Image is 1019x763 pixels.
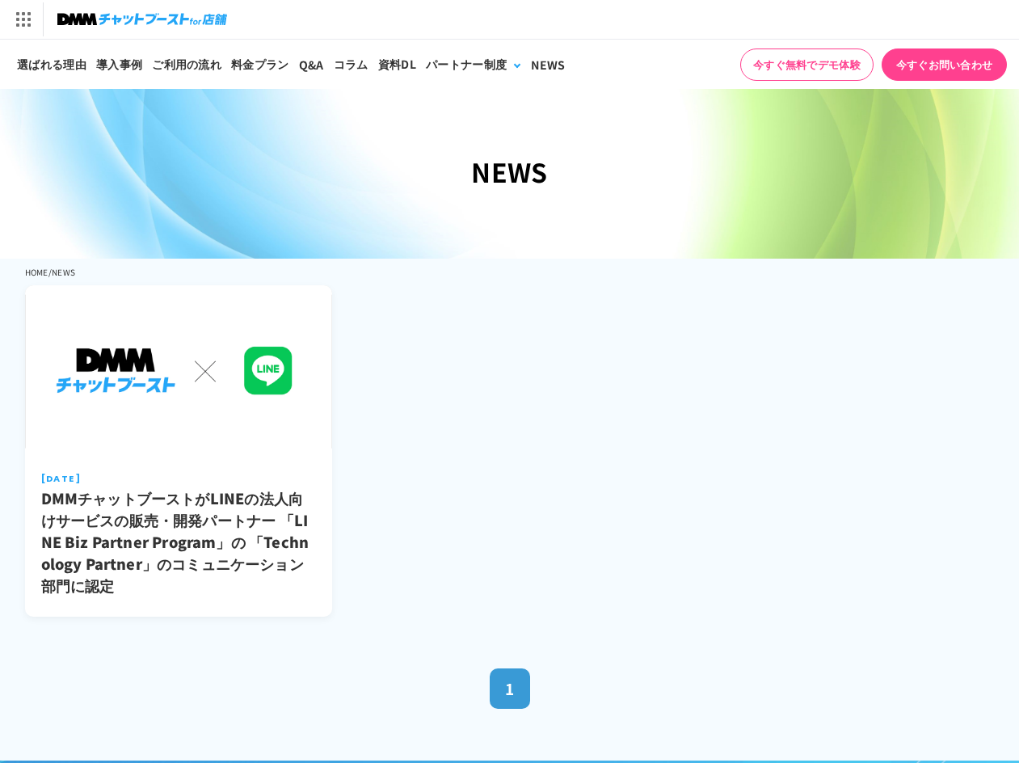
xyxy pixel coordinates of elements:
div: パートナー制度 [426,56,507,73]
li: NEWS [52,263,75,281]
span: 1 [505,677,514,699]
img: サービス [2,2,43,36]
a: コラム [329,40,373,89]
a: 料金プラン [226,40,294,89]
a: DMMチャットブーストがLINEの法人向けサービスの販売・開発パートナー 「LINE Biz Partner Program」の 「Technology Partner」のコミュニケーション部門... [25,285,332,617]
li: / [48,263,52,281]
a: 導入事例 [91,40,147,89]
a: ご利用の流れ [147,40,226,89]
a: Q&A [294,40,329,89]
img: チャットブーストfor店舗 [57,8,227,31]
a: 今すぐお問い合わせ [882,48,1007,81]
h2: DMMチャットブーストがLINEの法人向けサービスの販売・開発パートナー 「LINE Biz Partner Program」の 「Technology Partner」のコミュニケーション部門に認定 [41,487,316,596]
a: 選ばれる理由 [12,40,91,89]
a: HOME [25,266,48,278]
a: NEWS [526,40,570,89]
a: 今すぐ無料でデモ体験 [740,48,874,81]
time: [DATE] [41,472,82,485]
a: 資料DL [373,40,421,89]
img: DMMチャットブーストがLINEの法人向けサービスの販売・開発パートナー 「LINE Biz Partner Program」の 「Technology Partner」のコミュニケーション部門に認定 [25,285,332,458]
